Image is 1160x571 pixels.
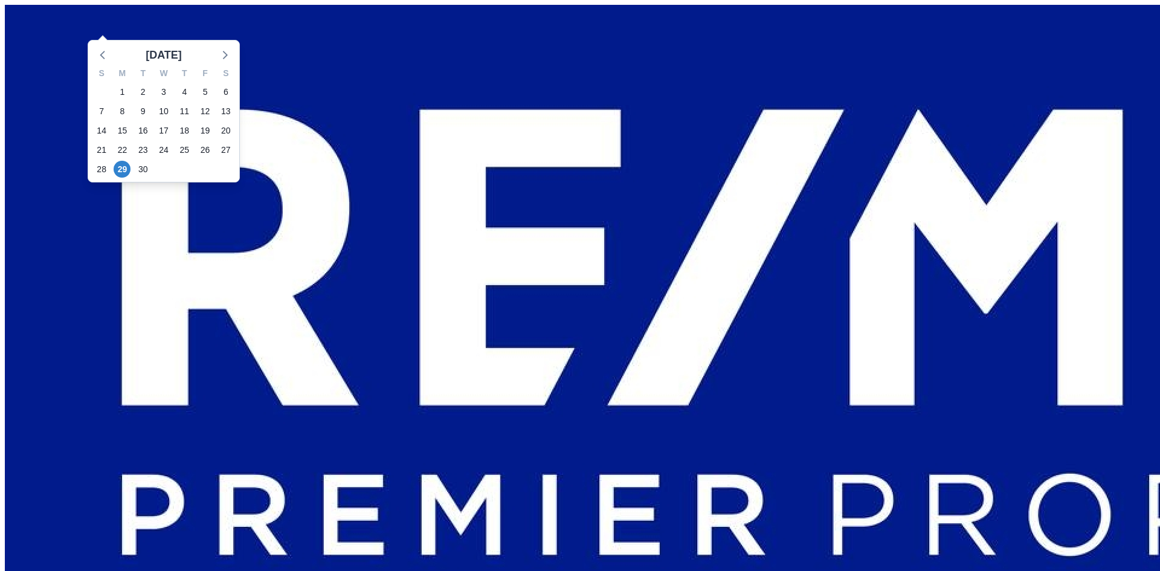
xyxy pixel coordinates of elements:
[176,83,193,100] span: Thursday, September 4, 2025
[176,103,193,120] span: Thursday, September 11, 2025
[135,103,152,120] span: Tuesday, September 9, 2025
[217,103,234,120] span: Saturday, September 13, 2025
[155,122,172,139] span: Wednesday, September 17, 2025
[93,122,110,139] span: Sunday, September 14, 2025
[114,161,130,178] span: Monday, September 29, 2025
[91,66,112,82] div: S
[197,141,214,158] span: Friday, September 26, 2025
[93,141,110,158] span: Sunday, September 21, 2025
[197,122,214,139] span: Friday, September 19, 2025
[195,66,215,82] div: F
[176,122,193,139] span: Thursday, September 18, 2025
[112,66,132,82] div: M
[174,66,195,82] div: T
[146,47,182,63] div: [DATE]
[217,83,234,100] span: Saturday, September 6, 2025
[114,103,130,120] span: Monday, September 8, 2025
[114,122,130,139] span: Monday, September 15, 2025
[133,66,153,82] div: T
[217,122,234,139] span: Saturday, September 20, 2025
[135,141,152,158] span: Tuesday, September 23, 2025
[176,141,193,158] span: Thursday, September 25, 2025
[197,103,214,120] span: Friday, September 12, 2025
[155,103,172,120] span: Wednesday, September 10, 2025
[93,103,110,120] span: Sunday, September 7, 2025
[155,83,172,100] span: Wednesday, September 3, 2025
[217,141,234,158] span: Saturday, September 27, 2025
[135,161,152,178] span: Tuesday, September 30, 2025
[114,83,130,100] span: Monday, September 1, 2025
[153,66,174,82] div: W
[216,66,236,82] div: S
[155,141,172,158] span: Wednesday, September 24, 2025
[197,83,214,100] span: Friday, September 5, 2025
[93,161,110,178] span: Sunday, September 28, 2025
[135,122,152,139] span: Tuesday, September 16, 2025
[135,83,152,100] span: Tuesday, September 2, 2025
[114,141,130,158] span: Monday, September 22, 2025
